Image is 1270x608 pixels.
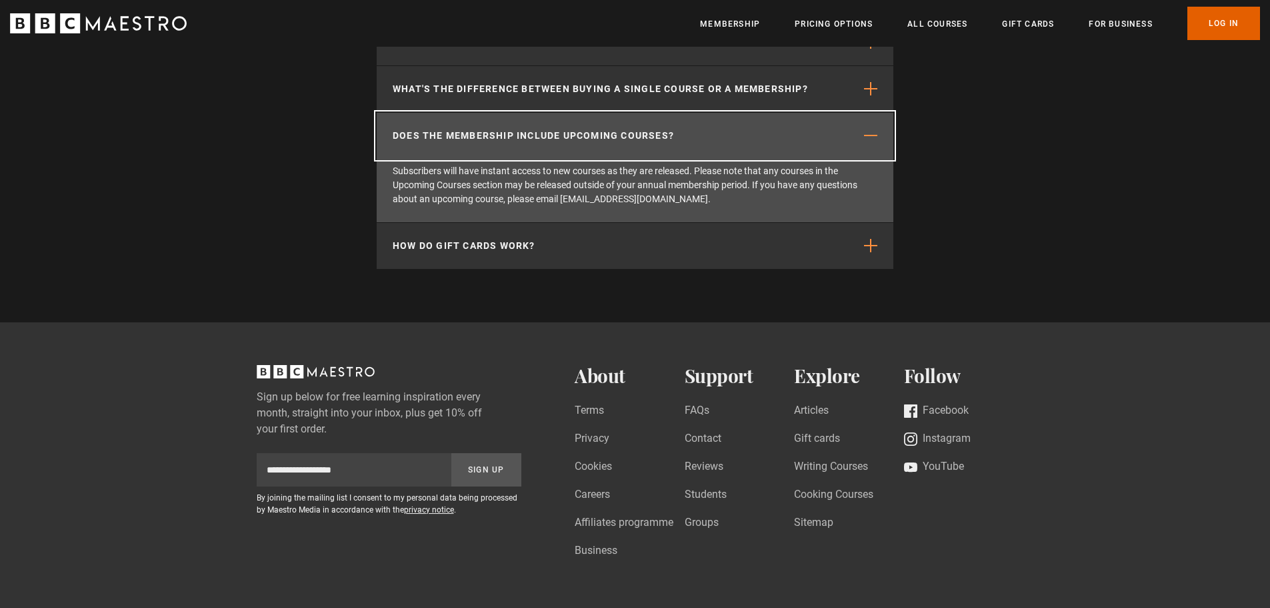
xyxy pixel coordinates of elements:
[393,129,674,143] p: Does the membership include upcoming courses?
[575,515,673,533] a: Affiliates programme
[393,82,808,96] p: What's the difference between buying a single course or a membership?
[575,365,1013,593] nav: Footer
[10,13,187,33] svg: BBC Maestro
[795,17,873,31] a: Pricing Options
[904,430,971,448] a: Instagram
[575,487,610,505] a: Careers
[257,370,375,382] a: BBC Maestro, back to top
[1002,17,1054,31] a: Gift Cards
[451,453,522,487] button: Sign Up
[575,365,685,387] h2: About
[377,223,893,269] button: How do gift cards work?
[700,17,760,31] a: Membership
[393,239,535,253] p: How do gift cards work?
[904,402,969,420] a: Facebook
[794,515,833,533] a: Sitemap
[257,365,375,378] svg: BBC Maestro, back to top
[685,365,795,387] h2: Support
[1187,7,1260,40] a: Log In
[794,487,873,505] a: Cooking Courses
[700,7,1260,40] nav: Primary
[575,430,609,448] a: Privacy
[685,430,721,448] a: Contact
[907,17,967,31] a: All Courses
[377,113,893,159] button: Does the membership include upcoming courses?
[685,515,719,533] a: Groups
[904,459,964,477] a: YouTube
[794,402,829,420] a: Articles
[904,365,1014,387] h2: Follow
[257,492,522,516] p: By joining the mailing list I consent to my personal data being processed by Maestro Media in acc...
[794,430,840,448] a: Gift cards
[1089,17,1152,31] a: For business
[794,459,868,477] a: Writing Courses
[575,459,612,477] a: Cookies
[257,453,522,487] div: Sign up to newsletter
[404,505,454,515] a: privacy notice
[575,402,604,420] a: Terms
[377,66,893,112] button: What's the difference between buying a single course or a membership?
[257,389,522,437] label: Sign up below for free learning inspiration every month, straight into your inbox, plus get 10% o...
[575,543,617,561] a: Business
[794,365,904,387] h2: Explore
[685,402,709,420] a: FAQs
[393,164,877,206] p: Subscribers will have instant access to new courses as they are released. Please note that any co...
[685,459,723,477] a: Reviews
[685,487,727,505] a: Students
